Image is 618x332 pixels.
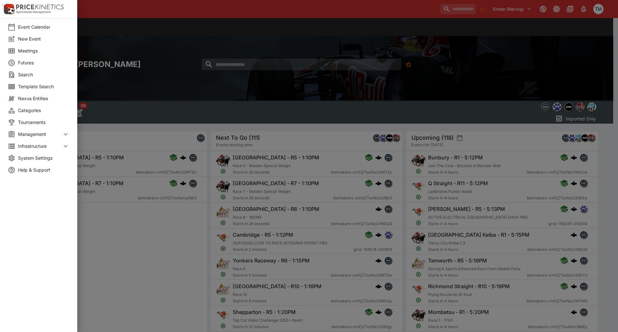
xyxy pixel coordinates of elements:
span: Template Search [18,83,70,90]
span: Event Calendar [18,24,70,30]
span: Search [18,71,70,78]
img: PriceKinetics [16,5,64,9]
img: PriceKinetics Logo [2,3,15,15]
img: Sportsbook Management [16,11,51,14]
span: System Settings [18,155,70,161]
span: Tournaments [18,119,70,126]
span: Management [18,131,62,138]
span: Categories [18,107,70,114]
span: Futures [18,59,70,66]
span: Help & Support [18,166,70,173]
span: New Event [18,35,70,42]
span: Meetings [18,47,70,54]
span: Nexus Entities [18,95,70,102]
span: Infrastructure [18,143,62,149]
